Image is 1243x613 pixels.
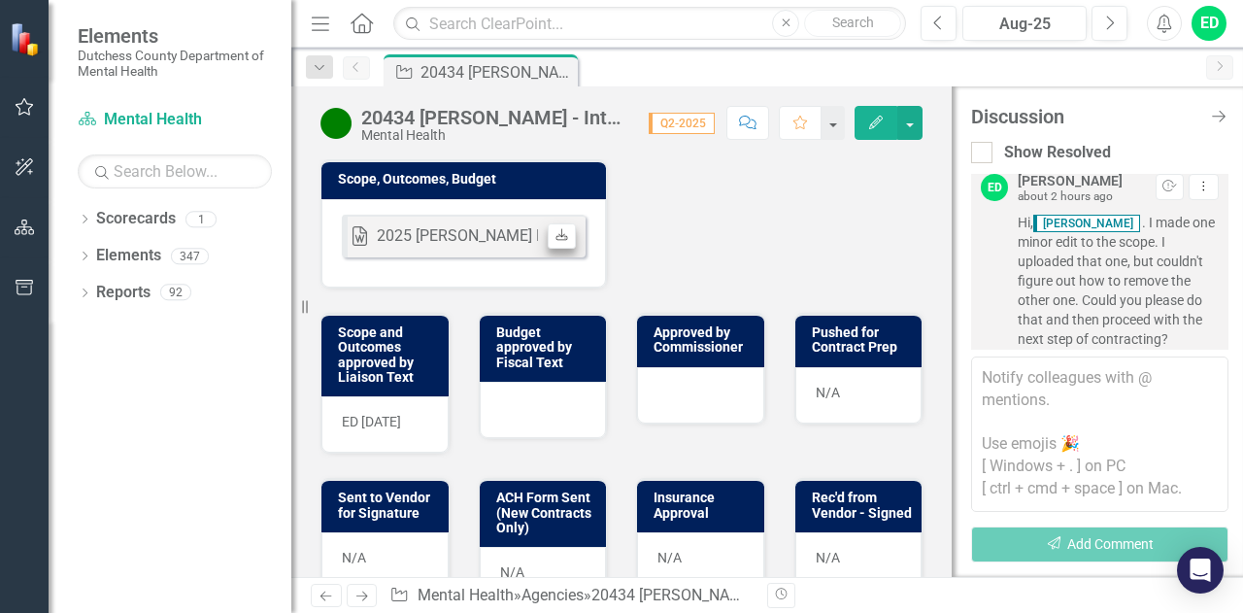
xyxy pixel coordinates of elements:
[78,48,272,80] small: Dutchess County Department of Mental Health
[981,174,1008,201] div: ED
[971,106,1199,127] div: Discussion
[96,208,176,230] a: Scorecards
[377,225,789,248] div: 2025 [PERSON_NAME] Meredia Scope & Budget 20434.docx
[78,24,272,48] span: Elements
[361,128,629,143] div: Mental Health
[10,21,44,55] img: ClearPoint Strategy
[971,527,1228,562] button: Add Comment
[812,325,913,356] h3: Pushed for Contract Prep
[1033,215,1140,232] span: [PERSON_NAME]
[812,491,913,521] h3: Rec'd from Vendor - Signed
[338,172,596,187] h3: Scope, Outcomes, Budget
[160,285,191,301] div: 92
[342,414,401,429] span: ED [DATE]
[393,7,906,41] input: Search ClearPoint...
[338,325,439,386] h3: Scope and Outcomes approved by Liaison Text
[361,107,629,128] div: 20434 [PERSON_NAME] - Interpreter
[795,367,923,424] div: N/A
[96,245,161,267] a: Elements
[320,108,352,139] img: Active
[171,248,209,264] div: 347
[637,532,764,589] div: N/A
[78,109,272,131] a: Mental Health
[521,586,584,604] a: Agencies
[649,113,715,134] span: Q2-2025
[480,547,607,603] div: N/A
[1018,174,1123,188] div: [PERSON_NAME]
[1018,189,1113,203] small: about 2 hours ago
[96,282,151,304] a: Reports
[321,532,449,589] div: N/A
[1192,6,1226,41] button: ED
[78,154,272,188] input: Search Below...
[962,6,1087,41] button: Aug-25
[1177,547,1224,594] div: Open Intercom Messenger
[338,491,439,521] h3: Sent to Vendor for Signature
[969,13,1080,36] div: Aug-25
[418,586,514,604] a: Mental Health
[496,325,597,370] h3: Budget approved by Fiscal Text
[804,10,901,37] button: Search
[654,491,755,521] h3: Insurance Approval
[1018,213,1219,349] span: Hi, . I made one minor edit to the scope. I uploaded that one, but couldn't figure out how to rem...
[832,15,874,30] span: Search
[654,325,755,356] h3: Approved by Commissioner
[795,532,923,589] div: N/A
[389,585,753,607] div: » »
[1004,142,1111,164] div: Show Resolved
[185,211,217,227] div: 1
[496,491,597,535] h3: ACH Form Sent (New Contracts Only)
[591,586,836,604] div: 20434 [PERSON_NAME] - Interpreter
[420,60,573,85] div: 20434 [PERSON_NAME] - Interpreter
